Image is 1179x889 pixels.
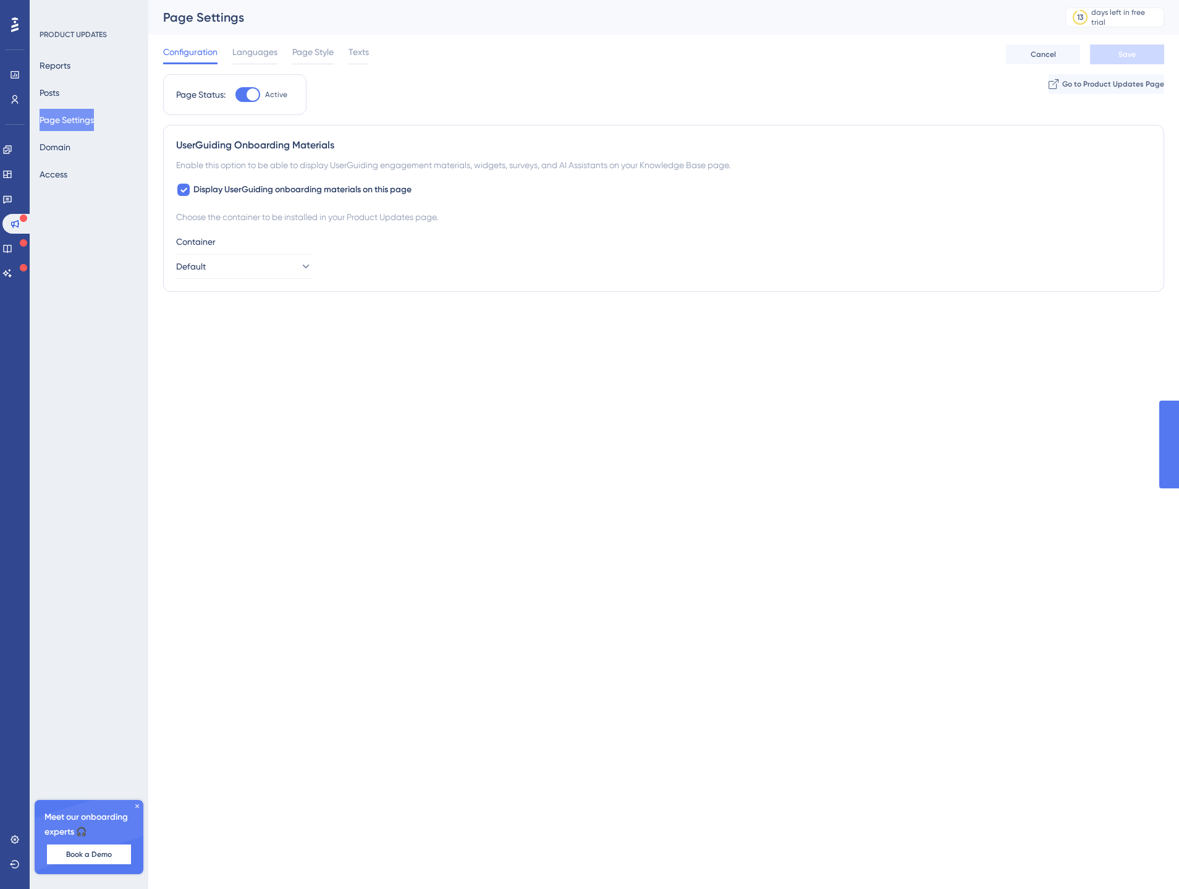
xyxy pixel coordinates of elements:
button: Book a Demo [47,844,131,864]
span: Texts [349,45,369,59]
span: Meet our onboarding experts 🎧 [44,810,133,840]
button: Default [176,254,312,279]
div: Choose the container to be installed in your Product Updates page. [176,210,1151,224]
div: UserGuiding Onboarding Materials [176,138,1151,153]
span: Page Style [292,45,334,59]
button: Page Settings [40,109,94,131]
span: Display UserGuiding onboarding materials on this page [193,182,412,197]
button: Posts [40,82,59,104]
button: Domain [40,136,70,158]
div: 13 [1077,12,1083,22]
button: Reports [40,54,70,77]
div: Enable this option to be able to display UserGuiding engagement materials, widgets, surveys, and ... [176,158,1151,172]
span: Default [176,259,206,274]
button: Cancel [1006,45,1080,64]
iframe: UserGuiding AI Assistant Launcher [1127,840,1164,877]
span: Cancel [1031,49,1056,59]
div: Page Settings [163,9,1034,26]
span: Configuration [163,45,218,59]
span: Go to Product Updates Page [1062,79,1164,89]
div: Container [176,234,1151,249]
span: Active [265,90,287,100]
span: Save [1118,49,1136,59]
button: Access [40,163,67,185]
div: Page Status: [176,87,226,102]
button: Save [1090,45,1164,64]
span: Book a Demo [66,849,112,859]
span: Languages [232,45,277,59]
div: PRODUCT UPDATES [40,30,107,40]
button: Go to Product Updates Page [1049,74,1164,94]
div: days left in free trial [1091,7,1160,27]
